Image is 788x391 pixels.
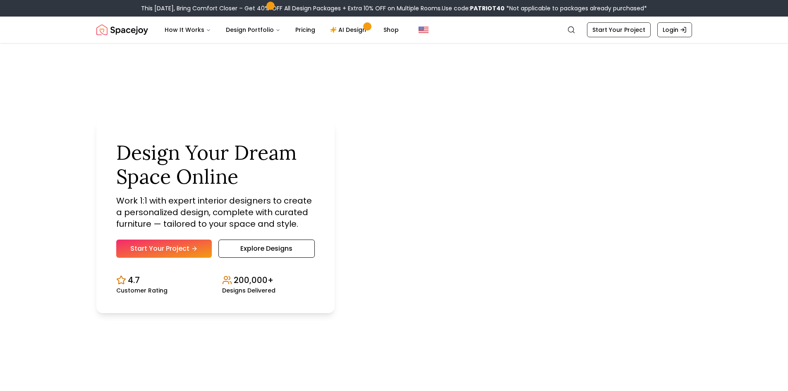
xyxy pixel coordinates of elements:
[158,22,218,38] button: How It Works
[141,4,647,12] div: This [DATE], Bring Comfort Closer – Get 40% OFF All Design Packages + Extra 10% OFF on Multiple R...
[158,22,405,38] nav: Main
[587,22,651,37] a: Start Your Project
[234,274,273,286] p: 200,000+
[96,17,692,43] nav: Global
[657,22,692,37] a: Login
[96,22,148,38] a: Spacejoy
[419,25,429,35] img: United States
[116,288,168,293] small: Customer Rating
[377,22,405,38] a: Shop
[323,22,375,38] a: AI Design
[128,274,140,286] p: 4.7
[116,195,315,230] p: Work 1:1 with expert interior designers to create a personalized design, complete with curated fu...
[505,4,647,12] span: *Not applicable to packages already purchased*
[116,268,315,293] div: Design stats
[116,240,212,258] a: Start Your Project
[222,288,275,293] small: Designs Delivered
[218,240,315,258] a: Explore Designs
[470,4,505,12] b: PATRIOT40
[289,22,322,38] a: Pricing
[116,141,315,188] h1: Design Your Dream Space Online
[442,4,505,12] span: Use code:
[96,22,148,38] img: Spacejoy Logo
[219,22,287,38] button: Design Portfolio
